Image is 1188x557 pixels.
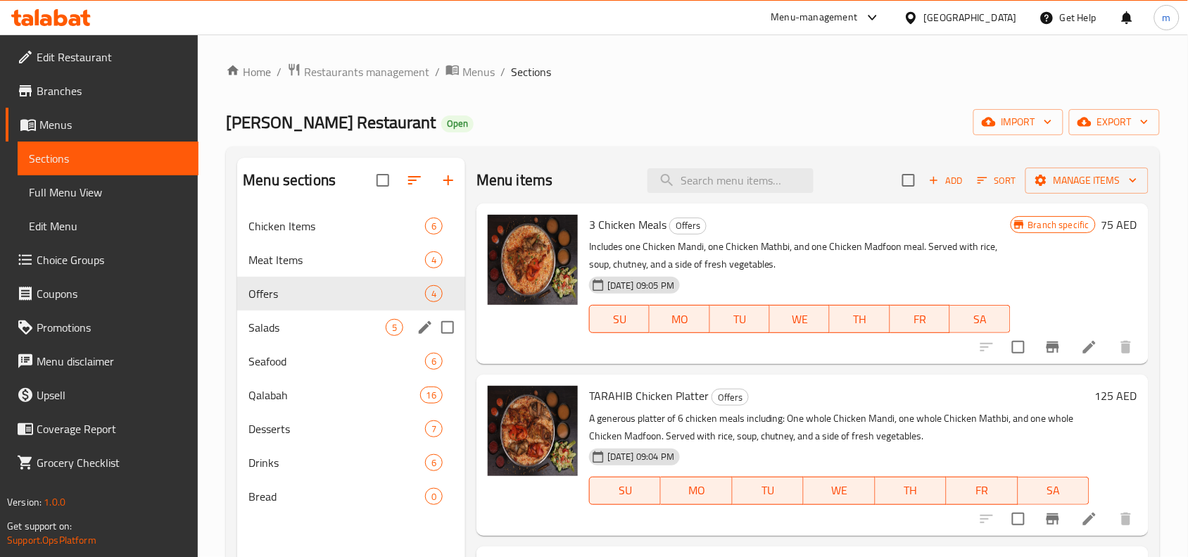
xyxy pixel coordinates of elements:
span: Edit Menu [29,218,187,234]
button: TU [710,305,770,333]
button: SU [589,477,661,505]
span: TU [716,309,764,330]
span: Choice Groups [37,251,187,268]
span: 5 [386,321,403,334]
div: Desserts7 [237,412,465,446]
a: Branches [6,74,198,108]
a: Promotions [6,311,198,344]
span: Sort [978,173,1016,189]
button: Branch-specific-item [1036,330,1070,364]
a: Home [226,63,271,80]
h2: Menu items [476,170,553,191]
div: Seafood6 [237,344,465,378]
span: [PERSON_NAME] Restaurant [226,106,436,138]
a: Support.OpsPlatform [7,531,96,549]
span: import [985,113,1052,131]
span: Salads [248,319,386,336]
button: SA [950,305,1010,333]
span: Select section [894,165,923,195]
span: Full Menu View [29,184,187,201]
button: delete [1109,330,1143,364]
span: SA [956,309,1004,330]
div: Menu-management [771,9,858,26]
span: Sort items [968,170,1025,192]
span: Coupons [37,285,187,302]
button: edit [415,317,436,338]
span: [DATE] 09:04 PM [602,450,680,463]
span: Bread [248,488,425,505]
div: items [425,454,443,471]
a: Menus [6,108,198,142]
div: Drinks6 [237,446,465,480]
li: / [277,63,282,80]
button: WE [770,305,830,333]
span: Get support on: [7,517,72,535]
span: Upsell [37,387,187,403]
button: SA [1018,477,1089,505]
span: 4 [426,254,442,267]
a: Choice Groups [6,243,198,277]
div: Offers4 [237,277,465,311]
button: TH [876,477,947,505]
li: / [500,63,505,80]
a: Edit menu item [1081,511,1098,527]
span: WE [809,480,869,501]
div: Chicken Items6 [237,209,465,243]
span: 16 [421,389,442,402]
div: Offers [712,389,749,406]
h6: 125 AED [1095,386,1137,406]
button: FR [947,477,1018,505]
span: 4 [426,287,442,301]
div: [GEOGRAPHIC_DATA] [924,10,1017,25]
span: Sort sections [398,163,431,197]
span: Offers [712,389,748,406]
div: items [425,285,443,302]
div: items [425,420,443,437]
div: items [425,353,443,370]
input: search [647,168,814,193]
span: TH [881,480,941,501]
span: 7 [426,423,442,436]
div: Meat Items4 [237,243,465,277]
a: Restaurants management [287,63,429,81]
a: Coupons [6,277,198,311]
div: Qalabah16 [237,378,465,412]
span: Promotions [37,319,187,336]
span: [DATE] 09:05 PM [602,279,680,292]
span: Offers [670,218,706,234]
span: Version: [7,493,42,511]
span: Chicken Items [248,218,425,234]
span: Open [441,118,474,130]
div: items [386,319,403,336]
a: Grocery Checklist [6,446,198,480]
li: / [435,63,440,80]
div: Salads5edit [237,311,465,344]
span: Restaurants management [304,63,429,80]
a: Sections [18,142,198,175]
span: Menus [462,63,495,80]
div: Desserts [248,420,425,437]
span: Add [927,173,965,189]
nav: Menu sections [237,204,465,519]
span: Grocery Checklist [37,454,187,471]
button: Branch-specific-item [1036,502,1070,536]
button: FR [890,305,950,333]
button: export [1069,109,1160,135]
a: Menu disclaimer [6,344,198,378]
button: Manage items [1025,168,1149,194]
span: 3 Chicken Meals [589,214,666,235]
div: Bread0 [237,480,465,513]
span: Offers [248,285,425,302]
span: TH [835,309,884,330]
span: FR [896,309,944,330]
span: SU [595,480,655,501]
img: 3 Chicken Meals [488,215,578,305]
span: Select to update [1004,332,1033,362]
span: Branches [37,82,187,99]
div: Offers [669,218,707,234]
span: SA [1024,480,1084,501]
span: Select all sections [368,165,398,195]
span: Coverage Report [37,420,187,437]
p: A generous platter of 6 chicken meals including: One whole Chicken Mandi, one whole Chicken Mathb... [589,410,1089,445]
button: MO [650,305,709,333]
